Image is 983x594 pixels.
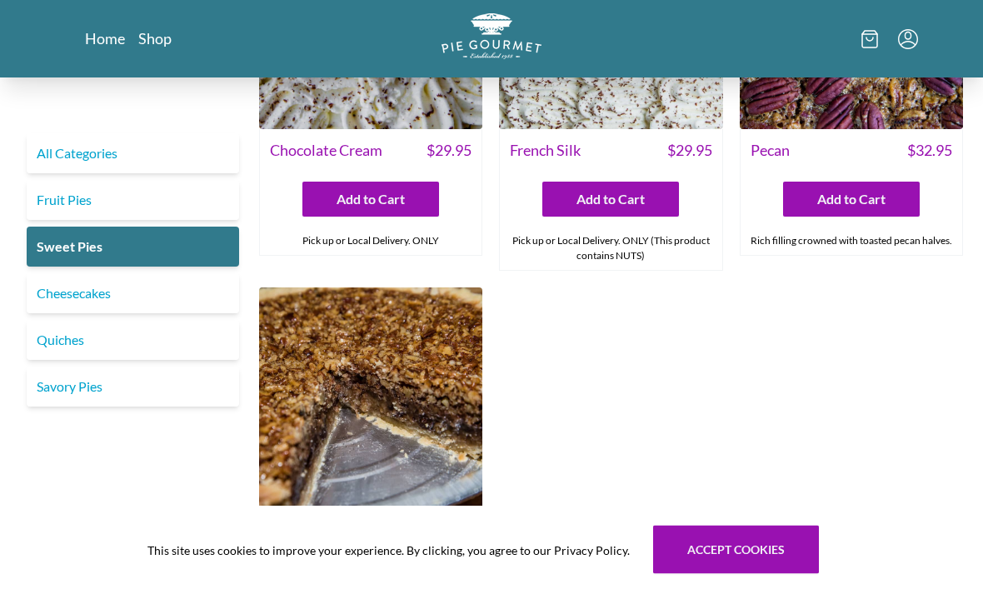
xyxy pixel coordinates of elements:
[442,13,541,59] img: logo
[741,227,962,256] div: Rich filling crowned with toasted pecan halves.
[667,140,712,162] span: $ 29.95
[337,190,405,210] span: Add to Cart
[576,190,645,210] span: Add to Cart
[542,182,679,217] button: Add to Cart
[27,133,239,173] a: All Categories
[302,182,439,217] button: Add to Cart
[751,140,790,162] span: Pecan
[270,140,382,162] span: Chocolate Cream
[27,320,239,360] a: Quiches
[27,273,239,313] a: Cheesecakes
[783,182,920,217] button: Add to Cart
[427,140,472,162] span: $ 29.95
[27,227,239,267] a: Sweet Pies
[260,227,482,256] div: Pick up or Local Delivery. ONLY
[510,140,581,162] span: French Silk
[907,140,952,162] span: $ 32.95
[898,29,918,49] button: Menu
[500,227,721,271] div: Pick up or Local Delivery. ONLY (This product contains NUTS)
[442,13,541,64] a: Logo
[817,190,886,210] span: Add to Cart
[147,542,630,559] span: This site uses cookies to improve your experience. By clicking, you agree to our Privacy Policy.
[653,526,819,574] button: Accept cookies
[138,28,172,48] a: Shop
[27,180,239,220] a: Fruit Pies
[27,367,239,407] a: Savory Pies
[259,288,482,512] img: Chocolate Pecan
[85,28,125,48] a: Home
